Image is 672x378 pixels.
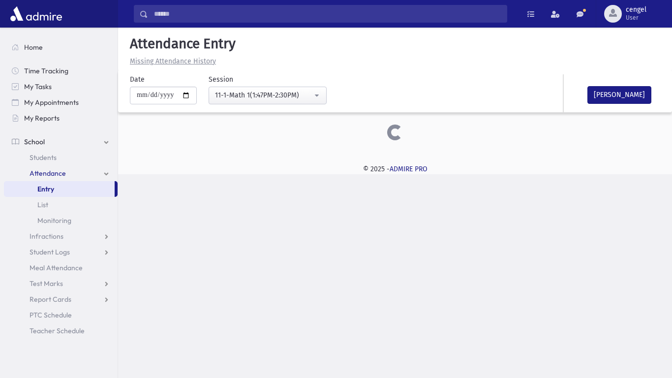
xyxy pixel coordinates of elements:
div: 11-1-Math 1(1:47PM-2:30PM) [215,90,312,100]
span: Time Tracking [24,66,68,75]
a: Missing Attendance History [126,57,216,65]
label: Date [130,74,145,85]
span: My Appointments [24,98,79,107]
h5: Attendance Entry [126,35,664,52]
button: [PERSON_NAME] [587,86,651,104]
a: My Reports [4,110,118,126]
span: Students [30,153,57,162]
a: School [4,134,118,150]
a: Meal Attendance [4,260,118,276]
input: Search [148,5,507,23]
label: Session [209,74,233,85]
span: cengel [626,6,646,14]
a: My Tasks [4,79,118,94]
u: Missing Attendance History [130,57,216,65]
a: My Appointments [4,94,118,110]
span: Meal Attendance [30,263,83,272]
span: Entry [37,185,54,193]
a: Test Marks [4,276,118,291]
a: Student Logs [4,244,118,260]
span: List [37,200,48,209]
span: Attendance [30,169,66,178]
span: Test Marks [30,279,63,288]
a: List [4,197,118,213]
span: My Reports [24,114,60,123]
a: Students [4,150,118,165]
a: Home [4,39,118,55]
button: 11-1-Math 1(1:47PM-2:30PM) [209,87,327,104]
a: Entry [4,181,115,197]
a: Teacher Schedule [4,323,118,339]
span: My Tasks [24,82,52,91]
a: Time Tracking [4,63,118,79]
span: User [626,14,646,22]
span: Student Logs [30,248,70,256]
a: Report Cards [4,291,118,307]
span: Infractions [30,232,63,241]
span: Teacher Schedule [30,326,85,335]
img: AdmirePro [8,4,64,24]
a: Attendance [4,165,118,181]
div: © 2025 - [134,164,656,174]
span: PTC Schedule [30,311,72,319]
a: ADMIRE PRO [390,165,428,173]
span: Home [24,43,43,52]
a: PTC Schedule [4,307,118,323]
span: Monitoring [37,216,71,225]
a: Infractions [4,228,118,244]
span: School [24,137,45,146]
span: Report Cards [30,295,71,304]
a: Monitoring [4,213,118,228]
